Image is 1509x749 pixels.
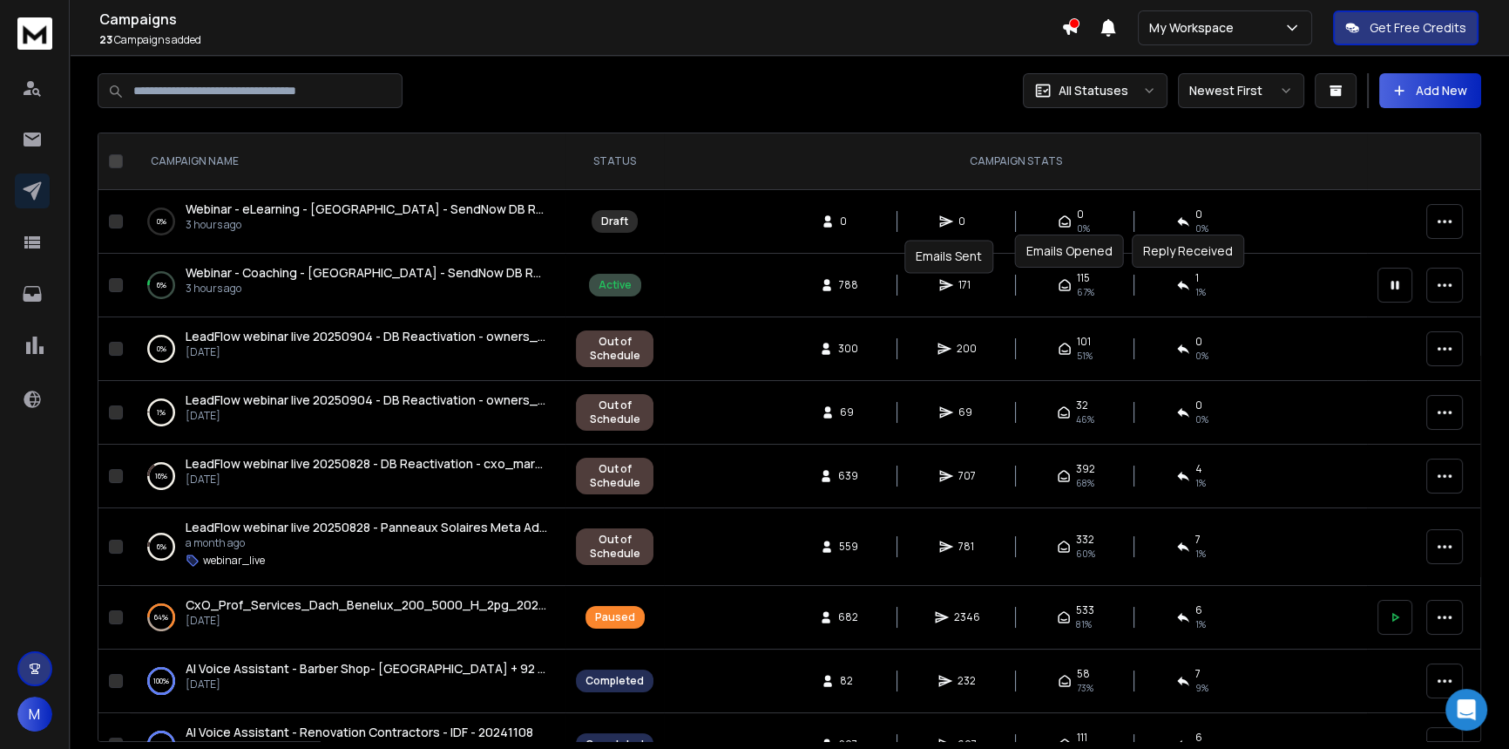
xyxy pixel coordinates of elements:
div: Out of Schedule [585,533,644,561]
td: 64%CxO_Prof_Services_Dach_Benelux_200_5000_H_2pg_20241205[DATE] [130,586,565,650]
span: AI Voice Assistant - Renovation Contractors - IDF - 20241108 [186,724,533,740]
span: 69 [840,405,857,419]
td: 0%LeadFlow webinar live 20250904 - DB Reactivation - owners_bool_it_serv_consult_fr_11_50_202433[... [130,317,565,381]
span: 0% [1195,221,1208,235]
span: 81 % [1076,617,1092,631]
div: Out of Schedule [585,398,644,426]
p: [DATE] [186,473,548,487]
span: 559 [839,540,858,554]
span: LeadFlow webinar live 20250828 - DB Reactivation - cxo_marketing_ads_france_11_50_1pg_5_10m_20240106 [186,455,828,472]
p: 3 hours ago [186,282,548,296]
th: CAMPAIGN STATS [664,133,1367,190]
span: 0 [1077,208,1084,221]
span: 300 [838,342,858,356]
div: Emails Sent [904,240,993,273]
th: CAMPAIGN NAME [130,133,565,190]
button: M [17,697,52,732]
span: 67 % [1077,285,1094,299]
a: LeadFlow webinar live 20250828 - DB Reactivation - cxo_marketing_ads_france_11_50_1pg_5_10m_20240106 [186,455,548,473]
span: 68 % [1076,476,1094,490]
span: 6 [1195,603,1202,617]
span: 32 [1076,398,1088,412]
p: 64 % [154,609,168,626]
span: 781 [958,540,976,554]
span: 533 [1076,603,1094,617]
span: 7 [1195,533,1201,547]
button: Add New [1379,73,1481,108]
div: Out of Schedule [585,462,644,490]
a: LeadFlow webinar live 20250904 - DB Reactivation - owners_bool_it_serv_consult_fr_11_50_202433 [186,328,548,345]
td: 100%AI Voice Assistant - Barber Shop- [GEOGRAPHIC_DATA] + 92 - 202411 12-25[DATE] [130,650,565,713]
a: AI Voice Assistant - Renovation Contractors - IDF - 20241108 [186,724,533,741]
span: 707 [958,469,976,483]
a: AI Voice Assistant - Barber Shop- [GEOGRAPHIC_DATA] + 92 - 202411 12-25 [186,660,548,678]
p: webinar_live [203,554,265,568]
span: 171 [958,278,976,292]
span: AI Voice Assistant - Barber Shop- [GEOGRAPHIC_DATA] + 92 - 202411 12-25 [186,660,619,677]
a: Webinar - Coaching - [GEOGRAPHIC_DATA] - SendNow DB Reactivation - 20250909 [186,264,548,282]
span: 82 [840,674,857,688]
span: 1 % [1195,547,1206,561]
p: 3 hours ago [186,218,548,232]
span: 111 [1077,731,1087,745]
span: 0 [1195,398,1202,412]
p: 0 % [157,213,166,230]
p: My Workspace [1149,19,1241,37]
span: 9 % [1195,681,1208,695]
span: 232 [958,674,976,688]
span: LeadFlow webinar live 20250904 - DB Reactivation - owners_bool_it_serv_consult_fr_11_50_202433 [186,328,772,344]
p: All Statuses [1059,82,1128,99]
th: STATUS [565,133,664,190]
span: 4 [1195,462,1202,476]
span: 60 % [1076,547,1095,561]
p: Get Free Credits [1370,19,1466,37]
span: Webinar - eLearning - [GEOGRAPHIC_DATA] - SendNow DB Reactivation - 20250909 [186,201,672,217]
span: 392 [1076,462,1095,476]
td: 0%Webinar - eLearning - [GEOGRAPHIC_DATA] - SendNow DB Reactivation - 202509093 hours ago [130,190,565,254]
div: Draft [601,214,628,228]
span: 2346 [954,610,980,624]
span: 1 [1195,271,1199,285]
p: 6 % [157,276,166,294]
span: 58 [1077,667,1090,681]
p: 6 % [157,538,166,555]
span: 0 [840,214,857,228]
button: Newest First [1178,73,1304,108]
div: Completed [585,674,644,688]
span: 6 [1195,731,1202,745]
span: 0 [958,214,976,228]
div: Paused [595,610,635,624]
span: LeadFlow webinar live 20250828 - Panneaux Solaires Meta Ads Lib [186,519,565,535]
span: 332 [1076,533,1094,547]
div: Emails Opened [1015,235,1124,268]
span: 115 [1077,271,1090,285]
span: 639 [838,469,858,483]
span: 0 [1195,208,1202,221]
p: [DATE] [186,345,548,359]
span: 1 % [1195,617,1206,631]
img: logo [17,17,52,50]
button: Get Free Credits [1333,10,1479,45]
span: 0% [1077,221,1090,235]
span: CxO_Prof_Services_Dach_Benelux_200_5000_H_2pg_20241205 [186,596,573,613]
span: 788 [839,278,858,292]
span: 46 % [1076,412,1094,426]
div: Out of Schedule [585,335,644,363]
span: 0 % [1195,412,1208,426]
h1: Campaigns [99,9,1061,30]
a: Webinar - eLearning - [GEOGRAPHIC_DATA] - SendNow DB Reactivation - 20250909 [186,201,548,218]
span: 101 [1077,335,1091,349]
td: 16%LeadFlow webinar live 20250828 - DB Reactivation - cxo_marketing_ads_france_11_50_1pg_5_10m_20... [130,445,565,508]
span: 23 [99,32,112,47]
div: Open Intercom Messenger [1445,689,1487,731]
p: Campaigns added [99,33,1061,47]
p: 1 % [157,404,166,421]
span: 1 % [1195,285,1206,299]
p: [DATE] [186,614,548,628]
span: Webinar - Coaching - [GEOGRAPHIC_DATA] - SendNow DB Reactivation - 20250909 [186,264,669,281]
td: 6%Webinar - Coaching - [GEOGRAPHIC_DATA] - SendNow DB Reactivation - 202509093 hours ago [130,254,565,317]
td: 1%LeadFlow webinar live 20250904 - DB Reactivation - owners_bool_4_prof_training_coaching_1_10_ne... [130,381,565,445]
span: 73 % [1077,681,1093,695]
